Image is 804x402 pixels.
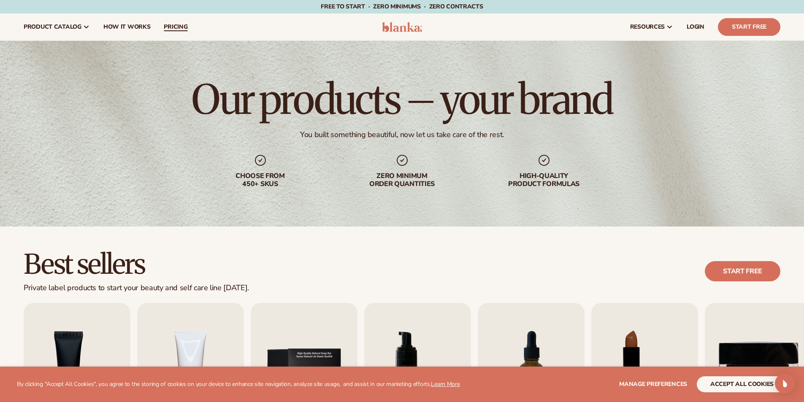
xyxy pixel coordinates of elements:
[17,381,460,388] p: By clicking "Accept All Cookies", you agree to the storing of cookies on your device to enhance s...
[157,13,194,40] a: pricing
[321,3,483,11] span: Free to start · ZERO minimums · ZERO contracts
[164,24,187,30] span: pricing
[17,13,97,40] a: product catalog
[490,172,598,188] div: High-quality product formulas
[192,79,612,120] h1: Our products – your brand
[206,172,314,188] div: Choose from 450+ Skus
[680,13,711,40] a: LOGIN
[300,130,504,140] div: You built something beautiful, now let us take care of the rest.
[97,13,157,40] a: How It Works
[623,13,680,40] a: resources
[619,380,687,388] span: Manage preferences
[718,18,780,36] a: Start Free
[705,261,780,281] a: Start free
[103,24,151,30] span: How It Works
[24,24,81,30] span: product catalog
[24,283,249,293] div: Private label products to start your beauty and self care line [DATE].
[775,373,795,394] div: Open Intercom Messenger
[619,376,687,392] button: Manage preferences
[630,24,665,30] span: resources
[431,380,460,388] a: Learn More
[687,24,704,30] span: LOGIN
[382,22,422,32] img: logo
[24,250,249,278] h2: Best sellers
[697,376,787,392] button: accept all cookies
[348,172,456,188] div: Zero minimum order quantities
